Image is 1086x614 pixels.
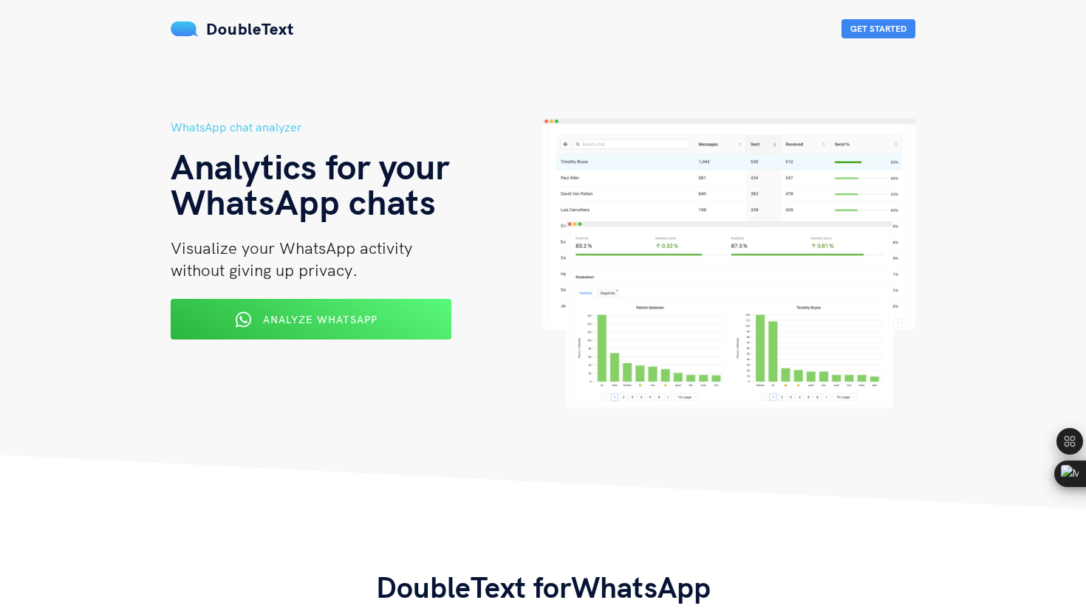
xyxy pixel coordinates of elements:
[171,118,543,137] h5: WhatsApp chat analyzer
[171,260,358,280] span: without giving up privacy.
[543,118,915,408] img: hero
[171,318,451,331] a: Analyze WhatsApp
[171,144,449,188] span: Analytics for your
[263,313,378,326] span: Analyze WhatsApp
[171,179,436,224] span: WhatsApp chats
[171,18,294,39] a: DoubleText
[171,21,199,36] img: mS3x8y1f88AAAAABJRU5ErkJggg==
[171,299,451,339] button: Analyze WhatsApp
[206,18,294,39] span: DoubleText
[841,19,915,38] button: Get Started
[171,238,412,258] span: Visualize your WhatsApp activity
[376,568,711,605] span: DoubleText for WhatsApp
